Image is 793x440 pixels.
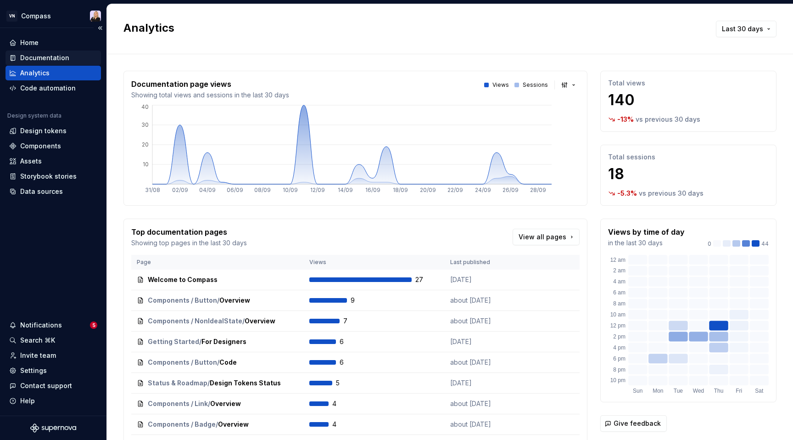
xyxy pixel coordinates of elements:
[254,186,271,193] tspan: 08/09
[20,381,72,390] div: Contact support
[20,53,69,62] div: Documentation
[340,337,363,346] span: 6
[708,240,711,248] p: 0
[343,316,367,326] span: 7
[6,154,101,169] a: Assets
[613,289,625,296] text: 6 am
[21,11,51,21] div: Compass
[653,388,663,394] text: Mon
[613,367,625,373] text: 8 pm
[20,84,76,93] div: Code automation
[6,184,101,199] a: Data sources
[393,186,408,193] tspan: 18/09
[143,161,149,168] tspan: 10
[20,141,61,151] div: Components
[283,186,298,193] tspan: 10/09
[608,165,769,183] p: 18
[131,226,247,237] p: Top documentation pages
[207,378,210,388] span: /
[20,396,35,406] div: Help
[340,358,363,367] span: 6
[145,186,160,193] tspan: 31/08
[20,126,67,135] div: Design tokens
[492,81,509,89] p: Views
[445,255,525,270] th: Last published
[613,267,625,274] text: 2 am
[20,351,56,360] div: Invite team
[20,157,42,166] div: Assets
[332,399,356,408] span: 4
[148,275,218,284] span: Welcome to Compass
[6,51,101,65] a: Documentation
[6,318,101,333] button: Notifications5
[20,172,77,181] div: Storybook stories
[450,358,519,367] p: about [DATE]
[210,378,281,388] span: Design Tokens Status
[708,240,769,248] div: 44
[513,229,580,245] a: View all pages
[148,399,208,408] span: Components / Link
[450,275,519,284] p: [DATE]
[519,232,566,242] span: View all pages
[20,366,47,375] div: Settings
[617,115,634,124] p: -13 %
[219,296,250,305] span: Overview
[450,399,519,408] p: about [DATE]
[6,333,101,348] button: Search ⌘K
[530,186,546,193] tspan: 28/09
[608,226,685,237] p: Views by time of day
[148,420,216,429] span: Components / Badge
[310,186,325,193] tspan: 12/09
[6,81,101,96] a: Code automation
[714,388,724,394] text: Thu
[148,337,199,346] span: Getting Started
[336,378,360,388] span: 5
[304,255,445,270] th: Views
[613,278,625,285] text: 4 am
[450,420,519,429] p: about [DATE]
[90,322,97,329] span: 5
[148,378,207,388] span: Status & Roadmap
[131,255,304,270] th: Page
[242,316,245,326] span: /
[142,141,149,148] tspan: 20
[131,238,247,248] p: Showing top pages in the last 30 days
[6,35,101,50] a: Home
[148,358,217,367] span: Components / Button
[450,337,519,346] p: [DATE]
[20,336,55,345] div: Search ⌘K
[450,296,519,305] p: about [DATE]
[610,377,625,384] text: 10 pm
[610,311,625,318] text: 10 am
[20,187,63,196] div: Data sources
[148,296,217,305] span: Components / Button
[613,344,625,351] text: 4 pm
[617,189,637,198] p: -5.3 %
[217,296,219,305] span: /
[6,394,101,408] button: Help
[141,121,149,128] tspan: 30
[338,186,353,193] tspan: 14/09
[30,423,76,433] svg: Supernova Logo
[20,321,62,330] div: Notifications
[636,115,700,124] p: vs previous 30 days
[736,388,742,394] text: Fri
[600,415,667,432] button: Give feedback
[608,91,769,109] p: 140
[172,186,188,193] tspan: 02/09
[20,68,50,78] div: Analytics
[123,21,701,35] h2: Analytics
[201,337,246,346] span: For Designers
[415,275,439,284] span: 27
[216,420,218,429] span: /
[420,186,436,193] tspan: 20/09
[6,169,101,184] a: Storybook stories
[610,322,625,329] text: 12 pm
[613,333,625,340] text: 2 pm
[6,348,101,363] a: Invite team
[218,420,249,429] span: Overview
[639,189,704,198] p: vs previous 30 days
[217,358,219,367] span: /
[6,363,101,378] a: Settings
